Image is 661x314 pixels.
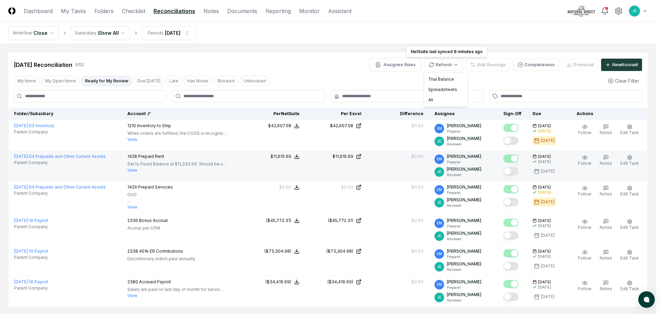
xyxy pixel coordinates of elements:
[148,30,164,36] div: Periods
[541,232,555,239] div: [DATE]
[447,197,481,203] p: [PERSON_NAME]
[127,111,238,117] div: Account
[127,154,137,159] span: 1428
[139,249,183,254] span: 401k ER Contributions
[14,154,29,159] span: [DATE] :
[538,185,551,190] span: [DATE]
[600,286,612,291] span: Notes
[568,6,595,17] img: Natural Direct logo
[61,7,86,15] a: My Tasks
[14,76,40,86] button: My Items
[620,225,639,230] span: Edit Task
[369,58,421,72] button: Assignee Rules
[127,123,136,128] span: 1210
[243,108,305,120] th: Per NetSuite
[127,184,137,190] span: 1429
[127,279,138,284] span: 2380
[137,123,171,128] span: Inventory to Ship
[437,264,441,269] span: JE
[447,248,481,254] p: [PERSON_NAME]
[447,279,481,285] p: [PERSON_NAME]
[327,279,353,285] div: ($34,416.69)
[447,135,481,142] p: [PERSON_NAME]
[14,160,48,166] span: Parent Company
[127,161,226,167] p: Set to Fixed Balance at $11,333.66. Should be v...
[14,249,48,254] a: 10 Payroll
[447,184,481,190] p: [PERSON_NAME]
[538,129,551,134] div: [DATE]
[503,154,518,163] button: Mark complete
[503,280,518,288] button: Mark complete
[14,190,48,196] span: Parent Company
[264,248,291,254] div: ($73,304.98)
[14,224,48,230] span: Parent Company
[620,255,639,261] span: Edit Task
[75,62,84,68] div: 6 / 52
[429,108,498,120] th: Assignee
[503,293,518,301] button: Mark complete
[437,156,442,162] span: EM
[154,7,195,15] a: Reconciliations
[138,154,164,159] span: Prepaid Rent
[8,7,15,14] img: Logo
[437,233,441,239] span: JE
[437,295,441,300] span: JE
[447,217,481,224] p: [PERSON_NAME]
[437,139,441,144] span: JE
[203,7,219,15] a: Notes
[411,217,423,224] div: $0.00
[127,204,137,210] button: View
[538,223,551,229] div: [DATE]
[14,218,29,223] span: [DATE] :
[279,184,291,190] div: $0.00
[447,224,481,229] p: Preparer
[600,161,612,166] span: Notes
[538,218,551,223] span: [DATE]
[328,7,352,15] a: Assistant
[447,292,481,298] p: [PERSON_NAME]
[299,7,320,15] a: Monitor
[600,225,612,230] span: Notes
[437,169,441,174] span: JE
[341,184,353,190] div: $0.00
[447,190,481,195] p: Preparer
[214,76,238,86] button: Blocked
[14,129,48,135] span: Parent Company
[620,191,639,196] span: Edit Task
[265,7,291,15] a: Reporting
[578,286,591,291] span: Follow
[447,285,481,290] p: Preparer
[94,7,114,15] a: Folders
[612,62,638,68] div: New Account
[411,248,423,254] div: $0.00
[503,124,518,132] button: Mark complete
[503,136,518,145] button: Mark complete
[265,279,291,285] div: ($34,416.69)
[9,108,122,120] th: Folder/Subsidiary
[268,123,291,129] div: $42,607.58
[426,74,466,84] div: Trial Balance
[14,123,54,128] a: 03 Inventory
[24,7,53,15] a: Dashboard
[541,138,555,144] div: [DATE]
[538,285,551,290] div: [DATE]
[127,167,137,173] button: View
[447,153,481,160] p: [PERSON_NAME]
[305,108,367,120] th: Per Excel
[330,123,353,129] div: $42,607.58
[533,111,560,117] div: Due
[541,294,555,300] div: [DATE]
[571,111,642,117] div: Actions
[437,187,442,192] span: EM
[328,217,353,224] div: ($45,772.31)
[426,95,466,105] div: All
[127,136,137,143] button: View
[8,26,196,40] nav: breadcrumb
[447,166,481,172] p: [PERSON_NAME]
[75,30,96,36] div: Subsidiary
[127,256,195,262] p: Discretionary match paid annually
[541,168,555,174] div: [DATE]
[14,184,29,190] span: [DATE] :
[437,200,441,205] span: JE
[266,217,291,224] div: ($45,772.31)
